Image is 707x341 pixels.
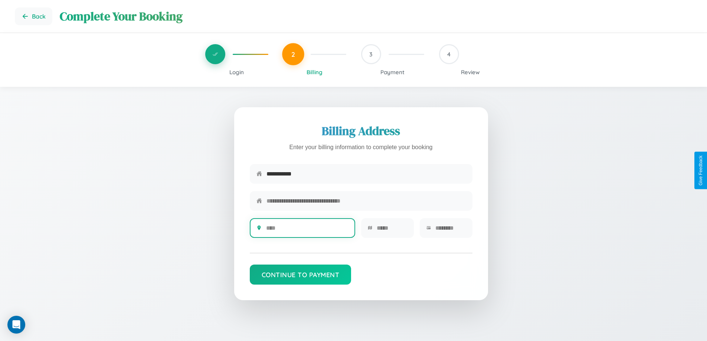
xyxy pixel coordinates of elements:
span: Billing [307,69,323,76]
span: 2 [291,50,295,58]
button: Go back [15,7,52,25]
p: Enter your billing information to complete your booking [250,142,472,153]
span: Review [461,69,480,76]
span: 4 [447,50,451,58]
div: Give Feedback [698,155,703,186]
span: 3 [369,50,373,58]
h1: Complete Your Booking [60,8,692,24]
span: Payment [380,69,405,76]
span: Login [229,69,244,76]
div: Open Intercom Messenger [7,316,25,334]
button: Continue to Payment [250,265,351,285]
h2: Billing Address [250,123,472,139]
